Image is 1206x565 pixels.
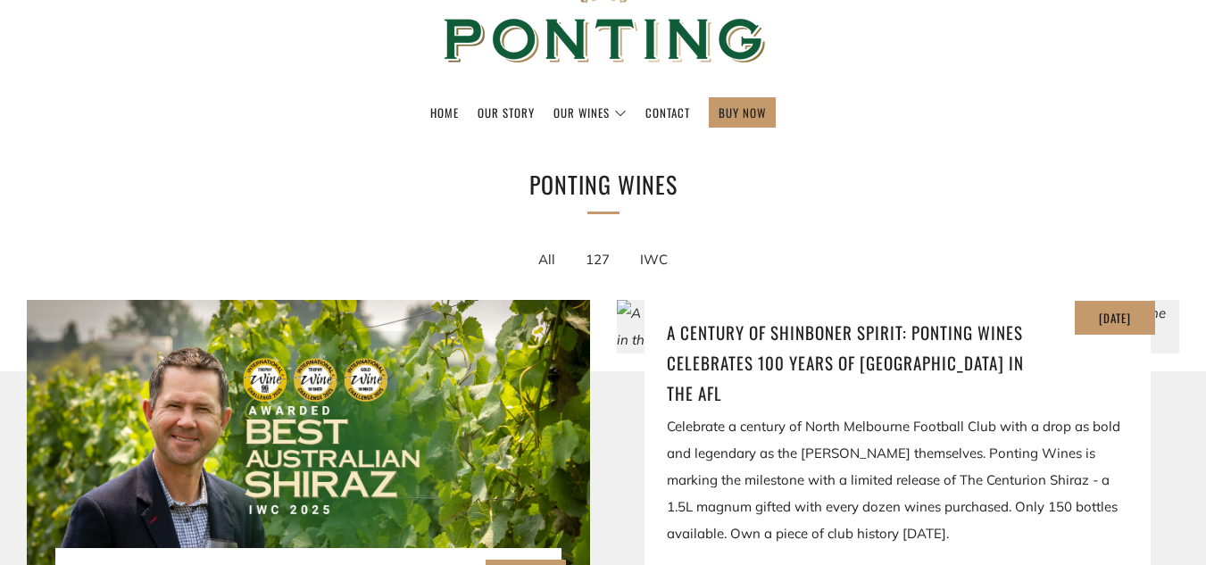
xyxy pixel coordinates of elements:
[528,244,566,276] a: All
[645,98,690,127] a: Contact
[667,317,1128,409] a: A Century of Shinboner Spirit: Ponting Wines Celebrates 100 Years of [GEOGRAPHIC_DATA] in the AFL
[617,300,1180,353] img: A Century of Shinboner Spirit: Ponting Wines Celebrates 100 Years of North Melbourne in the AFL
[309,166,898,204] h1: Ponting Wines
[478,98,535,127] a: Our Story
[575,244,620,276] a: 127
[719,98,766,127] a: BUY NOW
[430,98,459,127] a: Home
[667,413,1128,547] div: Celebrate a century of North Melbourne Football Club with a drop as bold and legendary as the [PE...
[1099,309,1131,327] time: [DATE]
[553,98,627,127] a: Our Wines
[629,244,678,276] a: IWC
